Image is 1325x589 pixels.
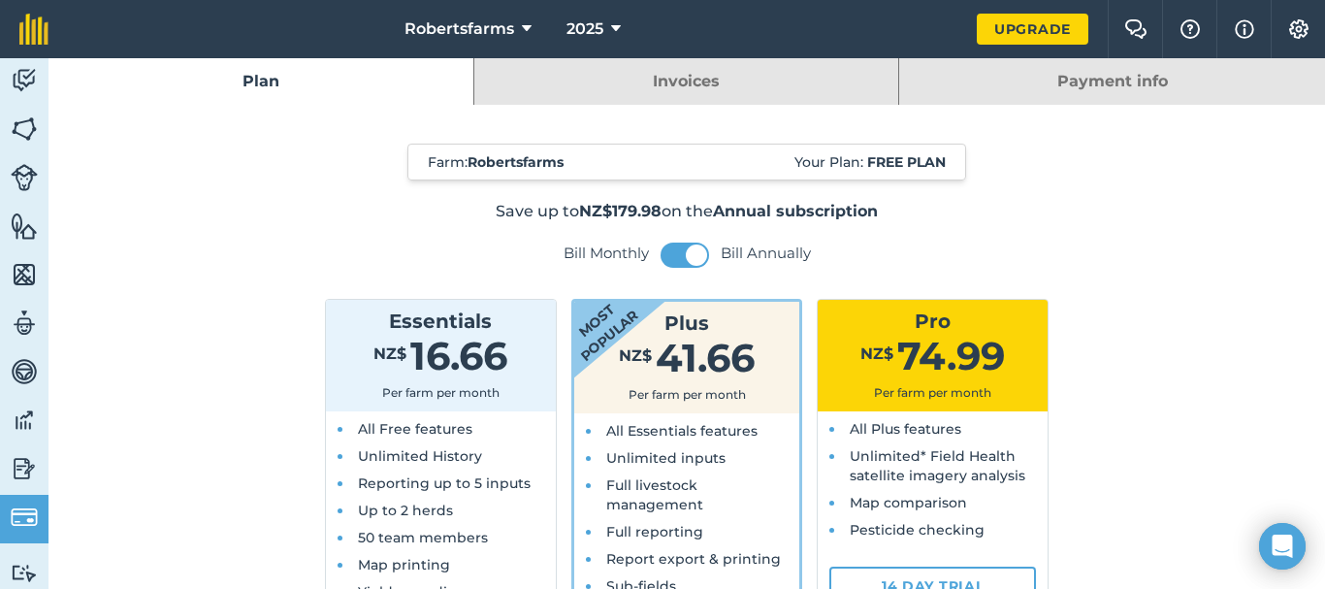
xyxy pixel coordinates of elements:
[629,387,746,402] span: Per farm per month
[619,346,652,365] span: NZ$
[850,420,961,438] span: All Plus features
[11,564,38,582] img: svg+xml;base64,PD94bWwgdmVyc2lvbj0iMS4wIiBlbmNvZGluZz0idXRmLTgiPz4KPCEtLSBHZW5lcmF0b3I6IEFkb2JlIE...
[850,521,985,539] span: Pesticide checking
[874,385,991,400] span: Per farm per month
[1124,19,1147,39] img: Two speech bubbles overlapping with the left bubble in the forefront
[579,202,662,220] strong: NZ$179.98
[373,344,406,363] span: NZ$
[860,344,893,363] span: NZ$
[428,152,564,172] span: Farm :
[1235,17,1254,41] img: svg+xml;base64,PHN2ZyB4bWxucz0iaHR0cDovL3d3dy53My5vcmcvMjAwMC9zdmciIHdpZHRoPSIxNyIgaGVpZ2h0PSIxNy...
[850,447,1025,484] span: Unlimited* Field Health satellite imagery analysis
[606,449,726,467] span: Unlimited inputs
[19,14,48,45] img: fieldmargin Logo
[1287,19,1310,39] img: A cog icon
[721,244,811,263] label: Bill Annually
[11,164,38,191] img: svg+xml;base64,PD94bWwgdmVyc2lvbj0iMS4wIiBlbmNvZGluZz0idXRmLTgiPz4KPCEtLSBHZW5lcmF0b3I6IEFkb2JlIE...
[867,153,946,171] strong: Free plan
[11,260,38,289] img: svg+xml;base64,PHN2ZyB4bWxucz0iaHR0cDovL3d3dy53My5vcmcvMjAwMC9zdmciIHdpZHRoPSI1NiIgaGVpZ2h0PSI2MC...
[11,212,38,241] img: svg+xml;base64,PHN2ZyB4bWxucz0iaHR0cDovL3d3dy53My5vcmcvMjAwMC9zdmciIHdpZHRoPSI1NiIgaGVpZ2h0PSI2MC...
[606,422,758,440] span: All Essentials features
[11,357,38,386] img: svg+xml;base64,PD94bWwgdmVyc2lvbj0iMS4wIiBlbmNvZGluZz0idXRmLTgiPz4KPCEtLSBHZW5lcmF0b3I6IEFkb2JlIE...
[11,309,38,338] img: svg+xml;base64,PD94bWwgdmVyc2lvbj0iMS4wIiBlbmNvZGluZz0idXRmLTgiPz4KPCEtLSBHZW5lcmF0b3I6IEFkb2JlIE...
[606,476,703,513] span: Full livestock management
[48,58,473,105] a: Plan
[358,474,531,492] span: Reporting up to 5 inputs
[474,58,899,105] a: Invoices
[404,17,514,41] span: Robertsfarms
[358,420,472,438] span: All Free features
[664,311,709,335] span: Plus
[850,494,967,511] span: Map comparison
[358,502,453,519] span: Up to 2 herds
[11,504,38,531] img: svg+xml;base64,PD94bWwgdmVyc2lvbj0iMS4wIiBlbmNvZGluZz0idXRmLTgiPz4KPCEtLSBHZW5lcmF0b3I6IEFkb2JlIE...
[358,447,482,465] span: Unlimited History
[11,115,38,144] img: svg+xml;base64,PHN2ZyB4bWxucz0iaHR0cDovL3d3dy53My5vcmcvMjAwMC9zdmciIHdpZHRoPSI1NiIgaGVpZ2h0PSI2MC...
[897,332,1005,379] span: 74.99
[915,310,951,333] span: Pro
[11,454,38,483] img: svg+xml;base64,PD94bWwgdmVyc2lvbj0iMS4wIiBlbmNvZGluZz0idXRmLTgiPz4KPCEtLSBHZW5lcmF0b3I6IEFkb2JlIE...
[410,332,507,379] span: 16.66
[468,153,564,171] strong: Robertsfarms
[358,529,488,546] span: 50 team members
[564,244,649,263] label: Bill Monthly
[794,152,946,172] span: Your Plan:
[11,406,38,435] img: svg+xml;base64,PD94bWwgdmVyc2lvbj0iMS4wIiBlbmNvZGluZz0idXRmLTgiPz4KPCEtLSBHZW5lcmF0b3I6IEFkb2JlIE...
[1259,523,1306,570] div: Open Intercom Messenger
[977,14,1088,45] a: Upgrade
[193,200,1181,223] p: Save up to on the
[713,202,878,220] strong: Annual subscription
[516,245,675,393] strong: Most popular
[382,385,500,400] span: Per farm per month
[606,550,781,568] span: Report export & printing
[606,523,703,540] span: Full reporting
[899,58,1325,105] a: Payment info
[389,310,492,333] span: Essentials
[566,17,603,41] span: 2025
[11,66,38,95] img: svg+xml;base64,PD94bWwgdmVyc2lvbj0iMS4wIiBlbmNvZGluZz0idXRmLTgiPz4KPCEtLSBHZW5lcmF0b3I6IEFkb2JlIE...
[1179,19,1202,39] img: A question mark icon
[656,334,755,381] span: 41.66
[358,556,450,573] span: Map printing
